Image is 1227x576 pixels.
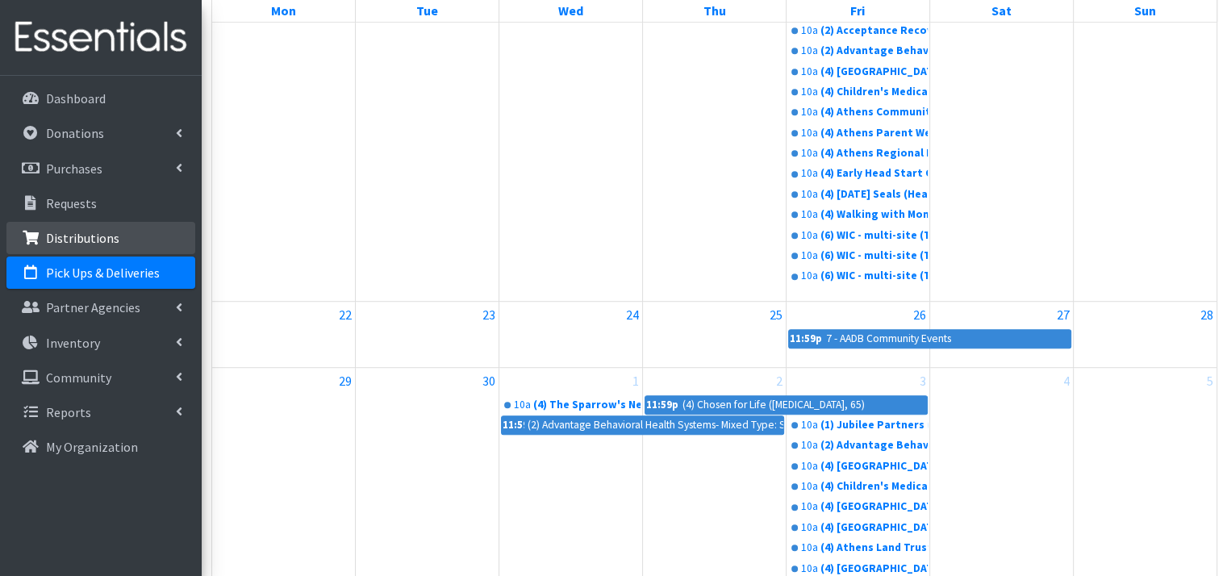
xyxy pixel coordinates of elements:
p: Purchases [46,161,102,177]
a: Distributions [6,222,195,254]
a: 10a(4) [GEOGRAPHIC_DATA] Free Clinic-[PERSON_NAME][GEOGRAPHIC_DATA] (T1, 10) [788,518,928,537]
a: September 23, 2025 [479,302,499,328]
div: (6) WIC - multi-site (T4,300) [820,248,928,264]
a: 10a(4) The Sparrow's Nest (T2, 25) [501,395,641,415]
a: Requests [6,187,195,219]
div: (4) [GEOGRAPHIC_DATA] Free Clinic-[PERSON_NAME][GEOGRAPHIC_DATA] (T1, 10) [820,520,928,536]
div: 10a [801,478,818,495]
a: 10a(4) Athens Parent Wellbeing (T2, 35) [788,123,928,143]
div: (6) WIC - multi-site (T4,300) [820,227,928,244]
a: October 1, 2025 [629,368,642,394]
p: Inventory [46,335,100,351]
a: September 28, 2025 [1197,302,1217,328]
div: (4) The Sparrow's Nest (T2, 25) [533,397,641,413]
td: September 27, 2025 [929,301,1073,367]
td: September 26, 2025 [786,301,929,367]
a: October 2, 2025 [773,368,786,394]
div: 10a [801,104,818,120]
p: Requests [46,195,97,211]
div: 10a [801,437,818,453]
div: 10a [801,458,818,474]
p: Partner Agencies [46,299,140,315]
a: Pick Ups & Deliveries [6,257,195,289]
div: (4) Walking with Moms in Need (sponsor: St. [PERSON_NAME]) ([MEDICAL_DATA], 75) [820,207,928,223]
a: 10a(6) WIC - multi-site (T4,300) [788,266,928,286]
div: (4) [DATE] Seals (Head Start) [GEOGRAPHIC_DATA] (T2, 45) [820,186,928,202]
a: 10a(4) [GEOGRAPHIC_DATA][DEMOGRAPHIC_DATA] ([MEDICAL_DATA],50) [788,497,928,516]
a: 10a(4) Athens Regional Library System (T1,20) [788,144,928,163]
td: September 22, 2025 [212,301,356,367]
div: 10a [801,43,818,59]
a: 10a(6) WIC - multi-site (T4,300) [788,226,928,245]
img: HumanEssentials [6,10,195,65]
div: (4) Athens Parent Wellbeing (T2, 35) [820,125,928,141]
a: September 30, 2025 [479,368,499,394]
div: (2) Advantage Behavioral Health Systems- Mixed Type: Sheltering subset (T1, 10s; 10ns) [820,43,928,59]
div: 11:59p [789,330,823,348]
div: 10a [801,23,818,39]
a: Reports [6,396,195,428]
a: 10a(2) Advantage Behavioral Health Systems- Mixed Type: Sheltering subset (T1, 10s; 10ns) [788,436,928,455]
div: 10a [801,64,818,80]
div: (4) Children's Medical Service ([MEDICAL_DATA], 75) [820,478,928,495]
a: Partner Agencies [6,291,195,323]
div: 10a [801,207,818,223]
a: 10a(4) [GEOGRAPHIC_DATA]-Oconee CASA (T2, 40) [788,62,928,81]
div: 10a [801,125,818,141]
a: 10a(4) [DATE] Seals (Head Start) [GEOGRAPHIC_DATA] (T2, 45) [788,185,928,204]
div: 10a [801,186,818,202]
a: October 5, 2025 [1204,368,1217,394]
a: 10a(2) Acceptance Recovery Center - Mixed Type: (T1, 20 children total; 5 S ; 15 NS) [788,21,928,40]
div: 10a [801,417,818,433]
td: September 28, 2025 [1073,301,1217,367]
div: (1) Jubilee Partners (T1, 10) [820,417,928,433]
a: 10a(4) Athens Community Council on Aging (T2,30) [788,102,928,122]
div: 10a [801,227,818,244]
a: Purchases [6,152,195,185]
div: (2) Acceptance Recovery Center - Mixed Type: (T1, 20 children total; 5 S ; 15 NS) [820,23,928,39]
div: 11:59p [502,416,524,434]
div: (4) Athens Land Trust (T1, 20) [820,540,928,556]
div: 10a [801,165,818,182]
div: (6) WIC - multi-site (T4,300) [820,268,928,284]
a: 11:59p7 - AADB Community Events [788,329,1071,349]
div: (2) Advantage Behavioral Health Systems- Mixed Type: Sheltering subset (T1, 10s; 10ns) [820,437,928,453]
a: Community [6,361,195,394]
div: 10a [801,145,818,161]
td: September 25, 2025 [643,301,787,367]
a: 11:59p(2) Advantage Behavioral Health Systems- Mixed Type: Sheltering subset (T1, 10s; 10ns) [501,415,784,435]
div: 10a [801,268,818,284]
a: Dashboard [6,82,195,115]
p: Reports [46,404,91,420]
td: September 23, 2025 [356,301,499,367]
div: (4) [GEOGRAPHIC_DATA]-Oconee CASA (T2, 40) [820,64,928,80]
a: October 4, 2025 [1060,368,1073,394]
div: (2) Advantage Behavioral Health Systems- Mixed Type: Sheltering subset (T1, 10s; 10ns) [527,416,783,434]
div: 10a [801,499,818,515]
div: 10a [801,520,818,536]
a: 10a(4) Children's Medical Service ([MEDICAL_DATA], 75) [788,82,928,102]
p: Donations [46,125,104,141]
a: 10a(4) Walking with Moms in Need (sponsor: St. [PERSON_NAME]) ([MEDICAL_DATA], 75) [788,205,928,224]
div: (4) Children's Medical Service ([MEDICAL_DATA], 75) [820,84,928,100]
div: (4) Athens Community Council on Aging (T2,30) [820,104,928,120]
p: Distributions [46,230,119,246]
div: 10a [801,248,818,264]
td: September 24, 2025 [499,301,643,367]
a: 10a(1) Jubilee Partners (T1, 10) [788,415,928,435]
a: Inventory [6,327,195,359]
div: 11:59p [645,396,679,414]
a: 10a(6) WIC - multi-site (T4,300) [788,246,928,265]
a: October 3, 2025 [916,368,929,394]
a: September 22, 2025 [336,302,355,328]
p: Pick Ups & Deliveries [46,265,160,281]
p: Community [46,369,111,386]
div: 10a [801,84,818,100]
div: 10a [514,397,531,413]
div: 7 - AADB Community Events [825,330,952,348]
a: September 26, 2025 [910,302,929,328]
div: (4) [GEOGRAPHIC_DATA][DEMOGRAPHIC_DATA] ([MEDICAL_DATA],50) [820,499,928,515]
p: My Organization [46,439,138,455]
a: September 27, 2025 [1054,302,1073,328]
a: My Organization [6,431,195,463]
